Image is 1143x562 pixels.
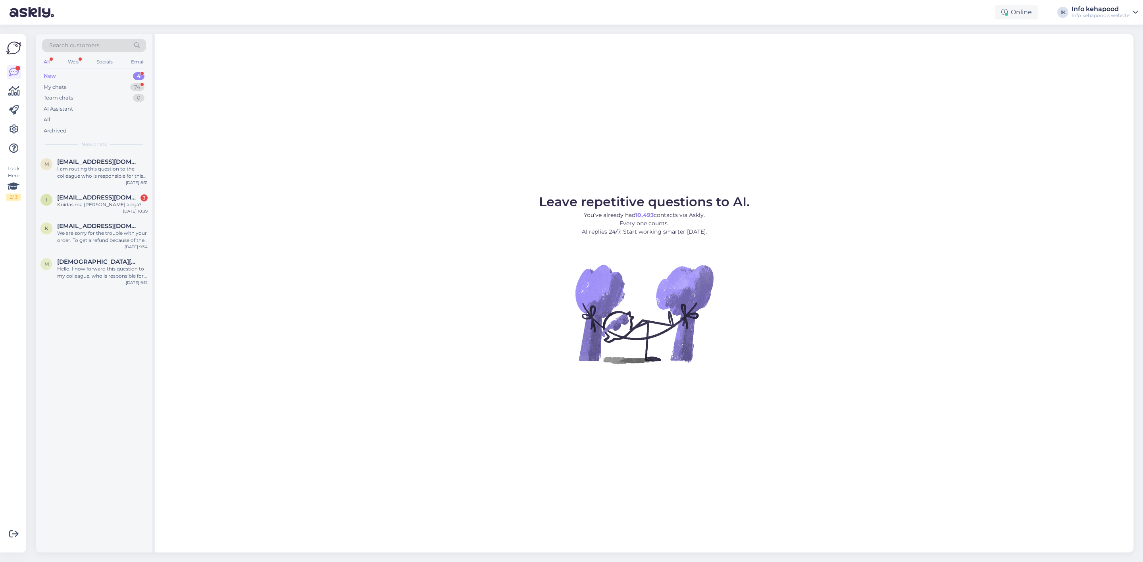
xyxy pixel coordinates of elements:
[81,141,107,148] span: New chats
[995,5,1038,19] div: Online
[44,72,56,80] div: New
[45,225,48,231] span: k
[1072,6,1138,19] a: Info kehapoodInfo kehapood's website
[125,244,148,250] div: [DATE] 9:34
[44,127,67,135] div: Archived
[635,211,654,219] b: 10,493
[126,280,148,286] div: [DATE] 9:12
[44,116,50,124] div: All
[66,57,80,67] div: Web
[95,57,114,67] div: Socials
[1072,6,1130,12] div: Info kehapood
[57,165,148,180] div: I am routing this question to the colleague who is responsible for this topic. The reply might ta...
[539,194,750,209] span: Leave repetitive questions to AI.
[539,211,750,236] p: You’ve already had contacts via Askly. Every one counts. AI replies 24/7. Start working smarter [...
[573,242,716,385] img: No Chat active
[42,57,51,67] div: All
[57,158,140,165] span: maringryning@gmail.com
[126,180,148,186] div: [DATE] 8:31
[57,230,148,244] div: We are sorry for the trouble with your order. To get a refund because of the delay, please email ...
[44,94,73,102] div: Team chats
[49,41,100,50] span: Search customers
[129,57,146,67] div: Email
[133,72,144,80] div: 4
[57,258,140,265] span: muslimahbeauty25@gmail.com
[57,222,140,230] span: kirsikakivine@gmail.com
[46,197,47,203] span: i
[57,194,140,201] span: ingvartso@gmail.com
[44,261,49,267] span: m
[57,265,148,280] div: Hello, I now forward this question to my colleague, who is responsible for this. The reply will b...
[57,201,148,208] div: Kuidas ma [PERSON_NAME] alega?
[123,208,148,214] div: [DATE] 10:39
[1057,7,1068,18] div: IK
[6,194,21,201] div: 2 / 3
[6,165,21,201] div: Look Here
[133,94,144,102] div: 0
[140,194,148,201] div: 3
[44,105,73,113] div: AI Assistant
[44,83,66,91] div: My chats
[6,40,21,56] img: Askly Logo
[44,161,49,167] span: m
[1072,12,1130,19] div: Info kehapood's website
[130,83,144,91] div: 74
